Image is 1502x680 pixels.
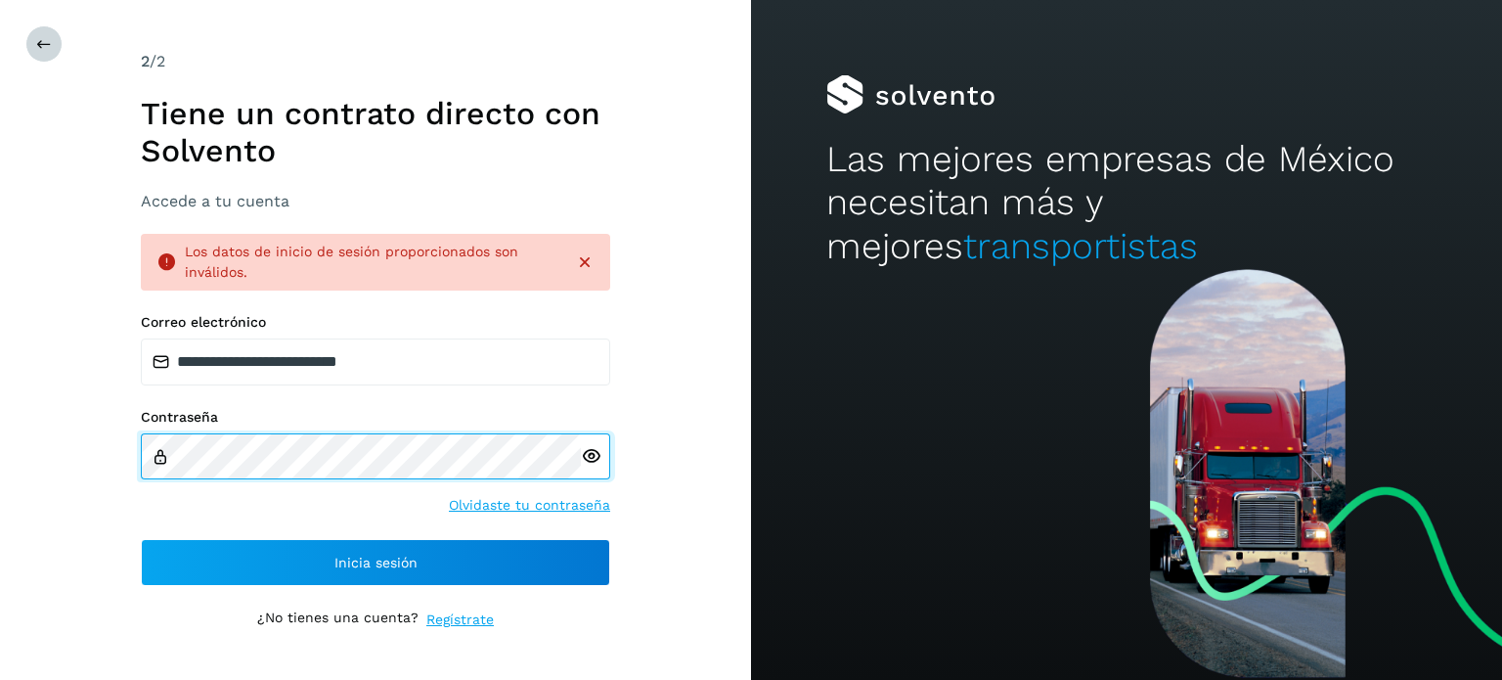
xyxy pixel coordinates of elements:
[141,52,150,70] span: 2
[334,556,418,569] span: Inicia sesión
[141,314,610,331] label: Correo electrónico
[141,539,610,586] button: Inicia sesión
[826,138,1427,268] h2: Las mejores empresas de México necesitan más y mejores
[141,192,610,210] h3: Accede a tu cuenta
[185,242,559,283] div: Los datos de inicio de sesión proporcionados son inválidos.
[963,225,1198,267] span: transportistas
[257,610,419,630] p: ¿No tienes una cuenta?
[426,610,494,630] a: Regístrate
[141,409,610,426] label: Contraseña
[141,95,610,170] h1: Tiene un contrato directo con Solvento
[449,495,610,516] a: Olvidaste tu contraseña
